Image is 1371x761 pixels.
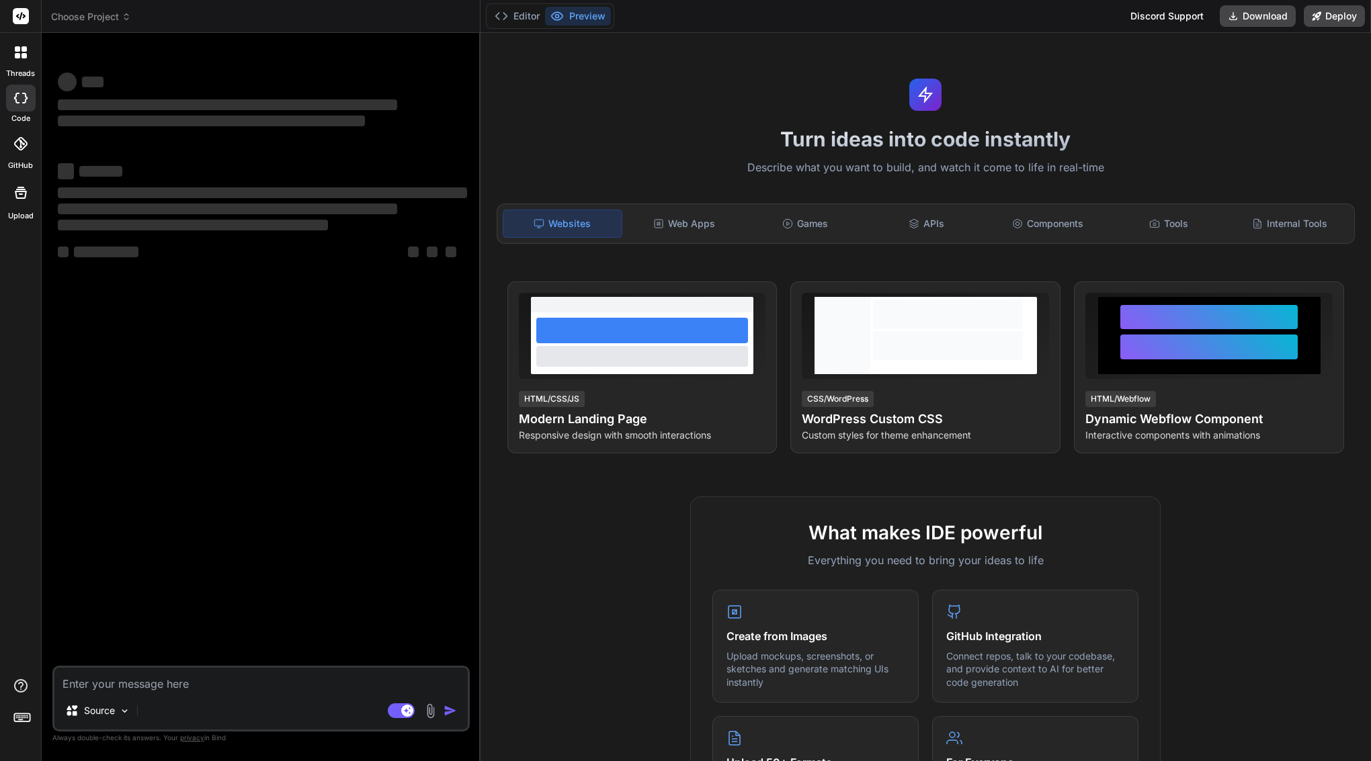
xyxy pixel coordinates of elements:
img: Pick Models [119,705,130,717]
span: ‌ [58,247,69,257]
p: Custom styles for theme enhancement [802,429,1049,442]
div: Components [988,210,1106,238]
div: Games [746,210,864,238]
img: attachment [423,703,438,719]
h4: GitHub Integration [946,628,1124,644]
img: icon [444,704,457,717]
p: Everything you need to bring your ideas to life [712,552,1138,568]
span: privacy [180,733,204,742]
button: Download [1220,5,1296,27]
p: Source [84,704,115,717]
span: ‌ [58,204,397,214]
div: APIs [867,210,985,238]
div: Web Apps [625,210,743,238]
p: Connect repos, talk to your codebase, and provide context to AI for better code generation [946,650,1124,689]
span: ‌ [408,247,419,257]
button: Preview [545,7,611,26]
div: Tools [1110,210,1228,238]
p: Upload mockups, screenshots, or sketches and generate matching UIs instantly [726,650,905,689]
label: Upload [8,210,34,222]
span: ‌ [58,187,467,198]
span: ‌ [58,220,328,230]
h4: Dynamic Webflow Component [1085,410,1333,429]
h4: Modern Landing Page [519,410,766,429]
p: Interactive components with animations [1085,429,1333,442]
h2: What makes IDE powerful [712,519,1138,547]
h4: Create from Images [726,628,905,644]
span: ‌ [79,166,122,177]
button: Deploy [1304,5,1365,27]
div: CSS/WordPress [802,391,874,407]
div: Websites [503,210,622,238]
label: code [11,113,30,124]
p: Always double-check its answers. Your in Bind [52,731,470,744]
h4: WordPress Custom CSS [802,410,1049,429]
span: ‌ [58,163,74,179]
h1: Turn ideas into code instantly [489,127,1363,151]
span: ‌ [58,73,77,91]
span: ‌ [58,116,365,126]
span: ‌ [58,99,397,110]
span: Choose Project [51,10,131,24]
span: ‌ [427,247,438,257]
span: ‌ [82,77,103,87]
button: Editor [489,7,545,26]
label: threads [6,68,35,79]
div: HTML/CSS/JS [519,391,585,407]
div: Discord Support [1122,5,1212,27]
p: Describe what you want to build, and watch it come to life in real-time [489,159,1363,177]
label: GitHub [8,160,33,171]
div: HTML/Webflow [1085,391,1156,407]
span: ‌ [74,247,138,257]
p: Responsive design with smooth interactions [519,429,766,442]
div: Internal Tools [1231,210,1349,238]
span: ‌ [446,247,456,257]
